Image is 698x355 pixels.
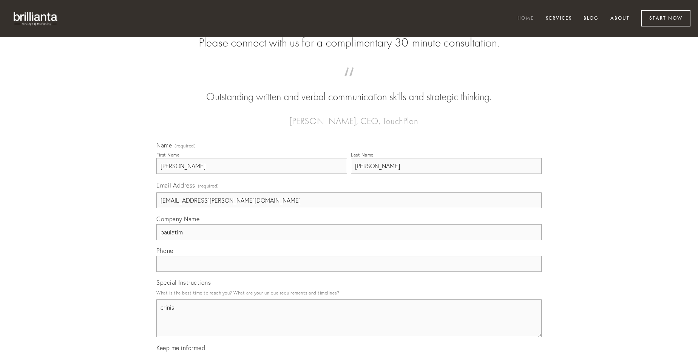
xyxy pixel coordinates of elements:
[579,12,604,25] a: Blog
[174,144,196,148] span: (required)
[156,299,542,337] textarea: crinis
[156,247,173,254] span: Phone
[156,181,195,189] span: Email Address
[168,104,530,129] figcaption: — [PERSON_NAME], CEO, TouchPlan
[156,279,211,286] span: Special Instructions
[168,75,530,90] span: “
[156,344,205,352] span: Keep me informed
[156,288,542,298] p: What is the best time to reach you? What are your unique requirements and timelines?
[8,8,64,29] img: brillianta - research, strategy, marketing
[168,75,530,104] blockquote: Outstanding written and verbal communication skills and strategic thinking.
[156,141,172,149] span: Name
[641,10,690,26] a: Start Now
[198,181,219,191] span: (required)
[156,152,179,158] div: First Name
[605,12,635,25] a: About
[156,36,542,50] h2: Please connect with us for a complimentary 30-minute consultation.
[513,12,539,25] a: Home
[541,12,577,25] a: Services
[156,215,199,223] span: Company Name
[351,152,374,158] div: Last Name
